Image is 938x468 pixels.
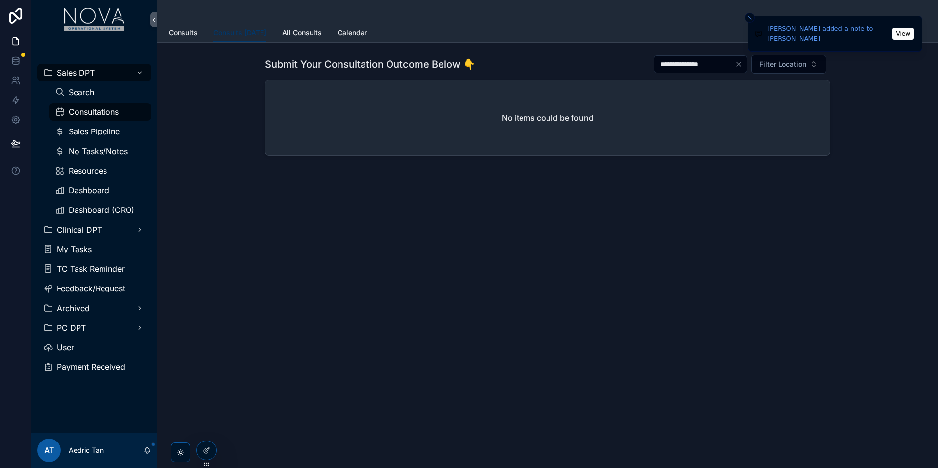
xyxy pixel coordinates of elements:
[767,24,889,43] div: [PERSON_NAME] added a note to [PERSON_NAME]
[49,162,151,180] a: Resources
[57,324,86,332] span: PC DPT
[57,226,102,234] span: Clinical DPT
[37,319,151,337] a: PC DPT
[49,123,151,140] a: Sales Pipeline
[892,28,914,40] button: View
[57,343,74,351] span: User
[502,112,594,124] h2: No items could be found
[37,280,151,297] a: Feedback/Request
[169,24,198,44] a: Consults
[49,142,151,160] a: No Tasks/Notes
[69,108,119,116] span: Consultations
[57,304,90,312] span: Archived
[745,13,755,23] button: Close toast
[69,186,109,194] span: Dashboard
[44,444,54,456] span: AT
[69,147,128,155] span: No Tasks/Notes
[64,8,125,31] img: App logo
[57,245,92,253] span: My Tasks
[69,128,120,135] span: Sales Pipeline
[37,358,151,376] a: Payment Received
[169,28,198,38] span: Consults
[37,299,151,317] a: Archived
[37,338,151,356] a: User
[49,182,151,199] a: Dashboard
[735,60,747,68] button: Clear
[69,88,94,96] span: Search
[49,83,151,101] a: Search
[755,28,762,40] img: Notification icon
[69,206,134,214] span: Dashboard (CRO)
[57,69,95,77] span: Sales DPT
[37,221,151,238] a: Clinical DPT
[69,167,107,175] span: Resources
[37,240,151,258] a: My Tasks
[338,28,367,38] span: Calendar
[49,103,151,121] a: Consultations
[57,265,125,273] span: TC Task Reminder
[49,201,151,219] a: Dashboard (CRO)
[282,24,322,44] a: All Consults
[213,28,266,38] span: Consults [DATE]
[37,64,151,81] a: Sales DPT
[265,57,475,71] h1: Submit Your Consultation Outcome Below 👇
[282,28,322,38] span: All Consults
[759,59,806,69] span: Filter Location
[213,24,266,43] a: Consults [DATE]
[57,285,125,292] span: Feedback/Request
[57,363,125,371] span: Payment Received
[69,445,104,455] p: Aedric Tan
[37,260,151,278] a: TC Task Reminder
[338,24,367,44] a: Calendar
[751,55,826,74] button: Select Button
[31,39,157,389] div: scrollable content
